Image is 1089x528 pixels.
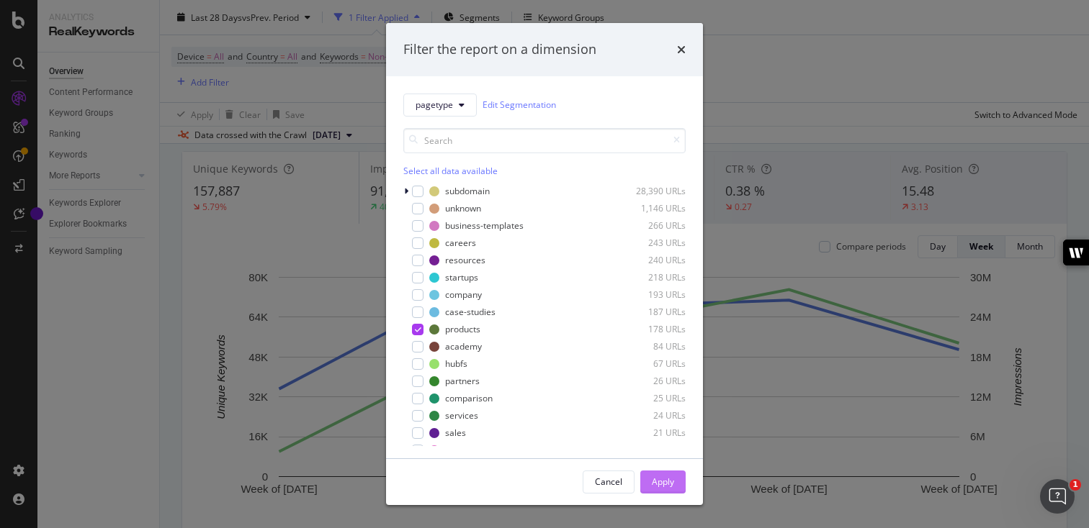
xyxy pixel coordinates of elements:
div: 28,390 URLs [615,185,686,197]
span: 1 [1070,479,1081,491]
div: 84 URLs [615,340,686,352]
div: subdomain [445,185,490,197]
span: pagetype [416,99,453,111]
div: Select all data available [403,165,686,177]
div: 1,146 URLs [615,202,686,214]
a: Edit Segmentation [483,97,556,112]
div: 20 URLs [615,444,686,456]
div: academy [445,340,482,352]
div: company [445,288,482,301]
div: partners [445,375,480,387]
div: 25 URLs [615,392,686,404]
div: 187 URLs [615,306,686,318]
div: 218 URLs [615,271,686,283]
div: sales [445,427,466,439]
div: 178 URLs [615,323,686,335]
button: Cancel [583,470,635,493]
div: 26 URLs [615,375,686,387]
div: business-templates [445,219,524,232]
div: 21 URLs [615,427,686,439]
div: comparison [445,392,493,404]
div: pricing [445,444,472,456]
div: case-studies [445,306,496,318]
div: 67 URLs [615,358,686,370]
button: Apply [640,470,686,493]
div: times [677,40,686,59]
div: unknown [445,202,481,214]
button: pagetype [403,94,477,117]
div: 243 URLs [615,237,686,249]
div: Apply [652,475,674,488]
div: 193 URLs [615,288,686,301]
input: Search [403,128,686,153]
div: modal [386,23,703,505]
div: resources [445,254,485,266]
div: 24 URLs [615,409,686,422]
div: 266 URLs [615,219,686,232]
div: Filter the report on a dimension [403,40,596,59]
div: hubfs [445,358,467,370]
div: Cancel [595,475,622,488]
div: startups [445,271,478,283]
div: 240 URLs [615,254,686,266]
div: products [445,323,480,335]
div: services [445,409,478,422]
iframe: Intercom live chat [1040,479,1075,514]
div: careers [445,237,476,249]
